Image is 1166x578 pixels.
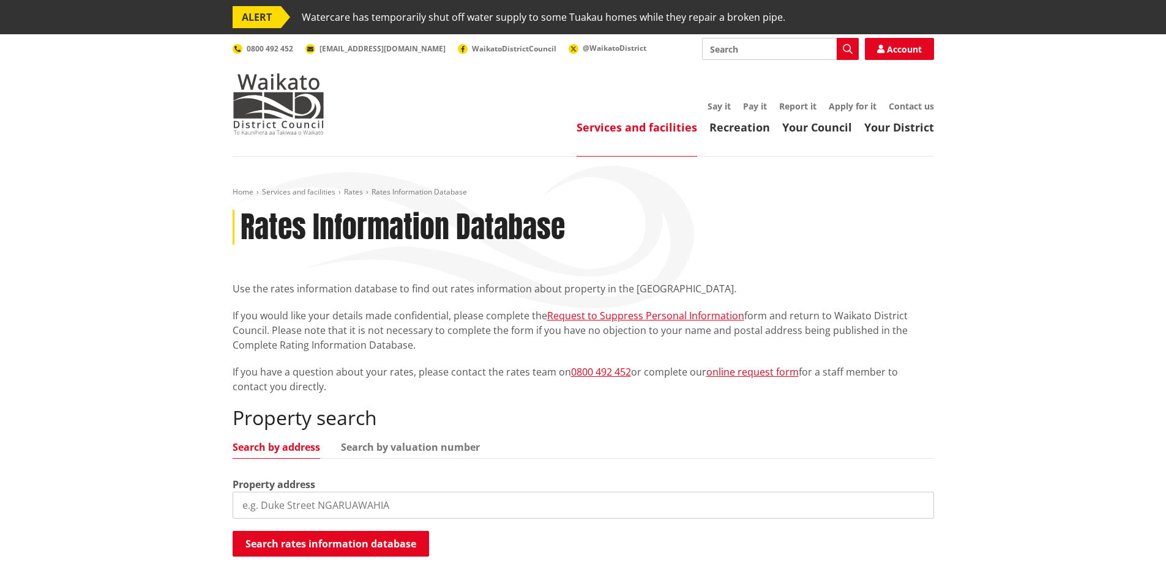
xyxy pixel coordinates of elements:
a: [EMAIL_ADDRESS][DOMAIN_NAME] [305,43,446,54]
a: Search by address [233,442,320,452]
span: Watercare has temporarily shut off water supply to some Tuakau homes while they repair a broken p... [302,6,785,28]
label: Property address [233,477,315,492]
a: 0800 492 452 [233,43,293,54]
a: 0800 492 452 [571,365,631,379]
a: Services and facilities [577,120,697,135]
p: If you have a question about your rates, please contact the rates team on or complete our for a s... [233,365,934,394]
span: 0800 492 452 [247,43,293,54]
a: @WaikatoDistrict [569,43,646,53]
span: [EMAIL_ADDRESS][DOMAIN_NAME] [320,43,446,54]
img: Waikato District Council - Te Kaunihera aa Takiwaa o Waikato [233,73,324,135]
p: Use the rates information database to find out rates information about property in the [GEOGRAPHI... [233,281,934,296]
a: Request to Suppress Personal Information [547,309,744,322]
span: ALERT [233,6,281,28]
a: Say it [708,100,731,112]
button: Search rates information database [233,531,429,557]
a: Home [233,187,253,197]
p: If you would like your details made confidential, please complete the form and return to Waikato ... [233,308,934,352]
a: Report it [779,100,817,112]
nav: breadcrumb [233,187,934,198]
a: WaikatoDistrictCouncil [458,43,556,54]
a: Pay it [743,100,767,112]
a: Services and facilities [262,187,335,197]
h2: Property search [233,406,934,429]
a: Your Council [782,120,852,135]
input: Search input [702,38,859,60]
span: WaikatoDistrictCouncil [472,43,556,54]
input: e.g. Duke Street NGARUAWAHIA [233,492,934,519]
a: Your District [864,120,934,135]
a: Apply for it [829,100,876,112]
span: @WaikatoDistrict [583,43,646,53]
a: Recreation [709,120,770,135]
a: Search by valuation number [341,442,480,452]
a: Rates [344,187,363,197]
a: Account [865,38,934,60]
a: Contact us [889,100,934,112]
h1: Rates Information Database [241,210,565,245]
a: online request form [706,365,799,379]
span: Rates Information Database [372,187,467,197]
